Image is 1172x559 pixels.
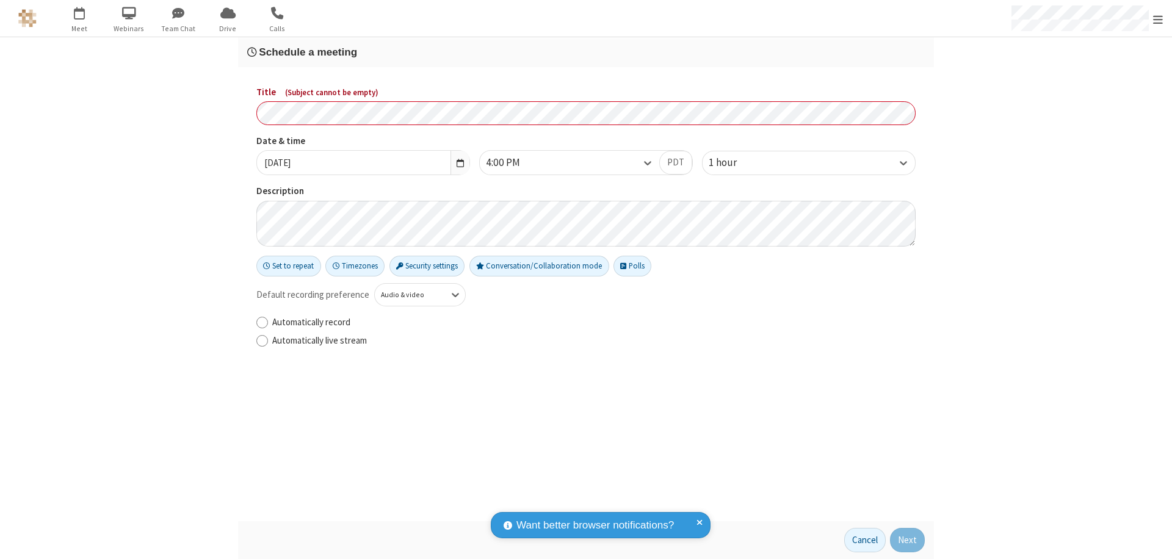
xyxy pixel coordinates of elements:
[516,518,674,533] span: Want better browser notifications?
[709,155,758,171] div: 1 hour
[205,23,251,34] span: Drive
[259,46,357,58] span: Schedule a meeting
[613,256,651,276] button: Polls
[256,85,916,99] label: Title
[325,256,385,276] button: Timezones
[469,256,609,276] button: Conversation/Collaboration mode
[18,9,37,27] img: QA Selenium DO NOT DELETE OR CHANGE
[255,23,300,34] span: Calls
[389,256,465,276] button: Security settings
[272,334,916,348] label: Automatically live stream
[890,528,925,552] button: Next
[285,87,378,98] span: ( Subject cannot be empty )
[156,23,201,34] span: Team Chat
[486,155,541,171] div: 4:00 PM
[256,184,916,198] label: Description
[659,151,692,175] button: PDT
[256,134,470,148] label: Date & time
[272,316,916,330] label: Automatically record
[256,256,321,276] button: Set to repeat
[106,23,152,34] span: Webinars
[381,289,439,300] div: Audio & video
[57,23,103,34] span: Meet
[256,288,369,302] span: Default recording preference
[844,528,886,552] button: Cancel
